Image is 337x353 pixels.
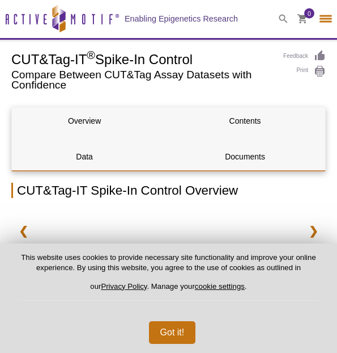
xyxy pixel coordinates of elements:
a: ❯ [301,218,326,244]
h2: CUT&Tag-IT Spike-In Control Overview [11,183,326,198]
button: cookie settings [195,282,245,291]
h2: Enabling Epigenetics Research [125,14,238,24]
h1: CUT&Tag-IT Spike-In Control [11,50,272,67]
sup: ® [87,49,95,61]
a: 0 [297,14,308,26]
a: Privacy Policy [101,282,147,291]
h2: Compare Between CUT&Tag Assay Datasets with Confidence [11,70,272,90]
button: Got it! [149,321,196,344]
a: Overview [12,107,157,135]
p: This website uses cookies to provide necessary site functionality and improve your online experie... [18,253,319,301]
a: Contents [173,107,318,135]
a: Print [283,65,326,78]
a: ❮ [11,218,36,244]
a: Data [12,143,157,170]
a: Feedback [283,50,326,62]
a: Documents [173,143,318,170]
span: 0 [308,9,311,19]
